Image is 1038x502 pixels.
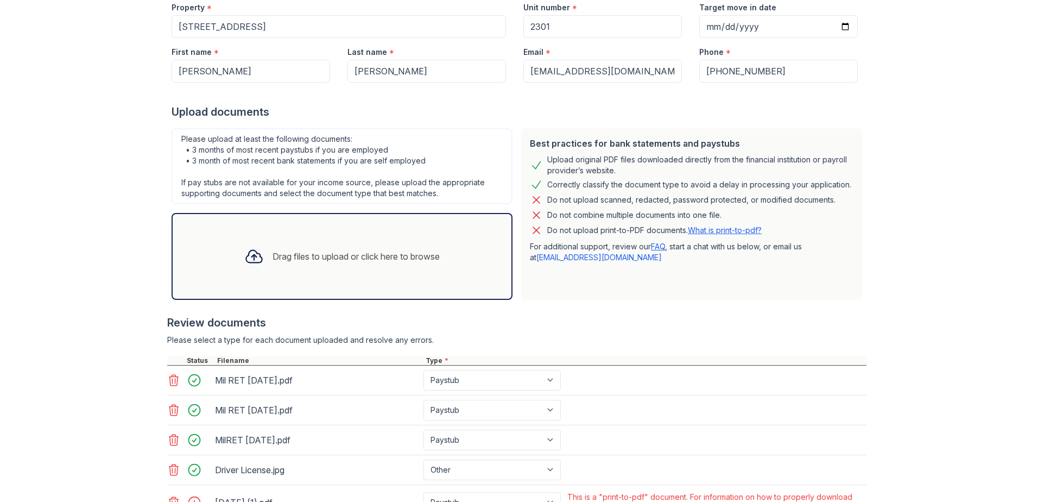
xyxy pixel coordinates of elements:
div: Do not upload scanned, redacted, password protected, or modified documents. [547,193,836,206]
a: [EMAIL_ADDRESS][DOMAIN_NAME] [536,253,662,262]
label: Last name [347,47,387,58]
div: Type [423,356,866,365]
div: Please select a type for each document uploaded and resolve any errors. [167,335,866,346]
div: Mil RET [DATE].pdf [215,372,419,389]
div: Best practices for bank statements and paystubs [530,137,853,150]
div: Upload original PDF files downloaded directly from the financial institution or payroll provider’... [547,154,853,176]
div: Upload documents [172,104,866,120]
div: Mil RET [DATE].pdf [215,401,419,419]
p: Do not upload print-to-PDF documents. [547,225,762,236]
div: Drag files to upload or click here to browse [273,250,440,263]
label: Target move in date [699,2,776,13]
p: For additional support, review our , start a chat with us below, or email us at [530,241,853,263]
div: Review documents [167,315,866,330]
a: FAQ [651,242,665,251]
div: Correctly classify the document type to avoid a delay in processing your application. [547,178,851,191]
a: What is print-to-pdf? [688,225,762,235]
label: Phone [699,47,724,58]
div: Filename [215,356,423,365]
label: First name [172,47,212,58]
div: Do not combine multiple documents into one file. [547,209,721,222]
div: Driver License.jpg [215,461,419,479]
label: Property [172,2,205,13]
div: MilRET [DATE].pdf [215,431,419,449]
div: Please upload at least the following documents: • 3 months of most recent paystubs if you are emp... [172,128,512,204]
label: Email [523,47,543,58]
label: Unit number [523,2,570,13]
div: Status [185,356,215,365]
